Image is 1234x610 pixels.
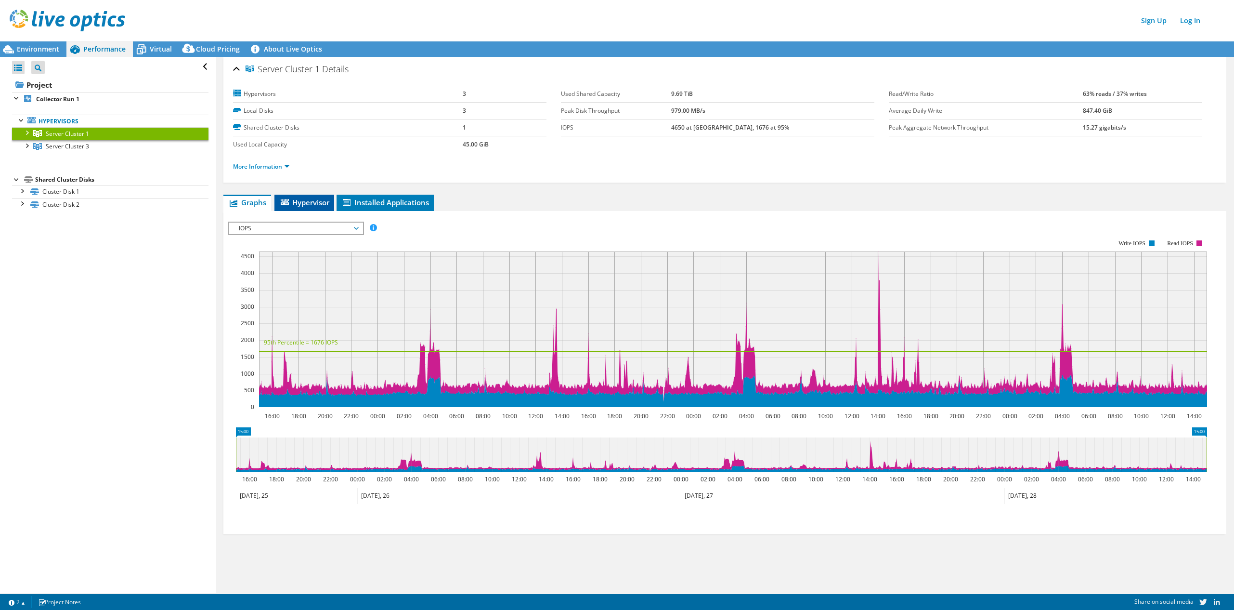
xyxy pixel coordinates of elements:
[1136,13,1171,27] a: Sign Up
[700,475,715,483] text: 02:00
[673,475,688,483] text: 00:00
[244,386,254,394] text: 500
[1134,597,1194,606] span: Share on social media
[1104,475,1119,483] text: 08:00
[46,130,89,138] span: Server Cluster 1
[341,198,429,207] span: Installed Applications
[233,106,463,116] label: Local Disks
[291,412,306,420] text: 18:00
[1158,475,1173,483] text: 12:00
[781,475,796,483] text: 08:00
[1078,475,1092,483] text: 06:00
[633,412,648,420] text: 20:00
[31,596,88,608] a: Project Notes
[727,475,742,483] text: 04:00
[241,319,254,327] text: 2500
[150,44,172,53] span: Virtual
[1118,240,1145,247] text: Write IOPS
[10,10,125,31] img: live_optics_svg.svg
[36,95,79,103] b: Collector Run 1
[561,106,671,116] label: Peak Disk Throughput
[296,475,311,483] text: 20:00
[835,475,850,483] text: 12:00
[975,412,990,420] text: 22:00
[12,186,208,198] a: Cluster Disk 1
[844,412,859,420] text: 12:00
[646,475,661,483] text: 22:00
[35,174,208,186] div: Shared Cluster Disks
[808,475,823,483] text: 10:00
[430,475,445,483] text: 06:00
[322,63,349,75] span: Details
[264,338,338,346] text: 95th Percentile = 1676 IOPS
[538,475,553,483] text: 14:00
[323,475,338,483] text: 22:00
[923,412,938,420] text: 18:00
[251,403,254,411] text: 0
[889,123,1083,133] label: Peak Aggregate Network Throughput
[870,412,885,420] text: 14:00
[619,475,634,483] text: 20:00
[765,412,780,420] text: 06:00
[1002,412,1017,420] text: 00:00
[1131,475,1146,483] text: 10:00
[377,475,391,483] text: 02:00
[463,90,466,98] b: 3
[279,198,329,207] span: Hypervisor
[463,106,466,115] b: 3
[592,475,607,483] text: 18:00
[423,412,438,420] text: 04:00
[12,198,208,211] a: Cluster Disk 2
[671,123,789,132] b: 4650 at [GEOGRAPHIC_DATA], 1676 at 95%
[712,412,727,420] text: 02:00
[686,412,701,420] text: 00:00
[241,353,254,361] text: 1500
[343,412,358,420] text: 22:00
[1024,475,1039,483] text: 02:00
[554,412,569,420] text: 14:00
[463,140,489,148] b: 45.00 GiB
[12,140,208,153] a: Server Cluster 3
[228,198,266,207] span: Graphs
[1083,123,1126,132] b: 15.27 gigabits/s
[269,475,284,483] text: 18:00
[671,106,705,115] b: 979.00 MB/s
[241,286,254,294] text: 3500
[242,475,257,483] text: 16:00
[264,412,279,420] text: 16:00
[660,412,675,420] text: 22:00
[739,412,753,420] text: 04:00
[818,412,832,420] text: 10:00
[1083,106,1112,115] b: 847.40 GiB
[46,142,89,150] span: Server Cluster 3
[12,77,208,93] a: Project
[1081,412,1096,420] text: 06:00
[246,65,320,74] span: Server Cluster 1
[1054,412,1069,420] text: 04:00
[889,475,904,483] text: 16:00
[233,123,463,133] label: Shared Cluster Disks
[241,336,254,344] text: 2000
[502,412,517,420] text: 10:00
[528,412,543,420] text: 12:00
[1107,412,1122,420] text: 08:00
[997,475,1012,483] text: 00:00
[475,412,490,420] text: 08:00
[403,475,418,483] text: 04:00
[1133,412,1148,420] text: 10:00
[754,475,769,483] text: 06:00
[83,44,126,53] span: Performance
[370,412,385,420] text: 00:00
[247,41,329,57] a: About Live Optics
[511,475,526,483] text: 12:00
[2,596,32,608] a: 2
[581,412,596,420] text: 16:00
[12,93,208,105] a: Collector Run 1
[607,412,622,420] text: 18:00
[970,475,985,483] text: 22:00
[561,89,671,99] label: Used Shared Capacity
[671,90,693,98] b: 9.69 TiB
[396,412,411,420] text: 02:00
[241,303,254,311] text: 3000
[234,223,358,234] span: IOPS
